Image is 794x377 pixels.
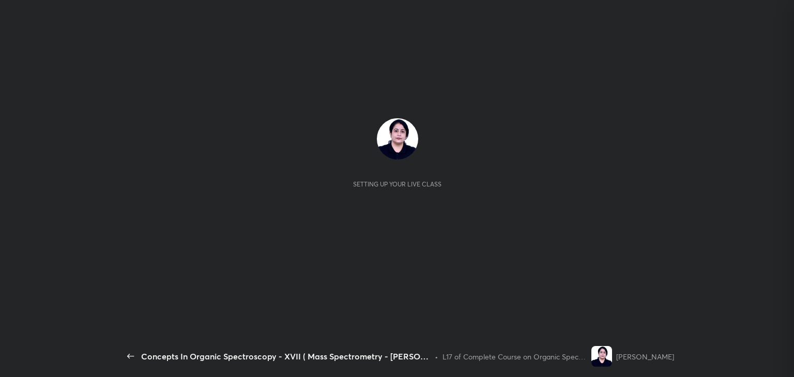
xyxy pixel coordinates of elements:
img: f09d9dab4b74436fa4823a0cd67107e0.jpg [591,346,612,367]
div: [PERSON_NAME] [616,351,674,362]
div: Concepts In Organic Spectroscopy - XVII ( Mass Spectrometry - [PERSON_NAME] Rearrangement ) [141,350,431,363]
img: f09d9dab4b74436fa4823a0cd67107e0.jpg [377,118,418,160]
div: • [435,351,438,362]
div: Setting up your live class [353,180,441,188]
div: L17 of Complete Course on Organic Spectroscopic Techniques - CSIR NET [442,351,587,362]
